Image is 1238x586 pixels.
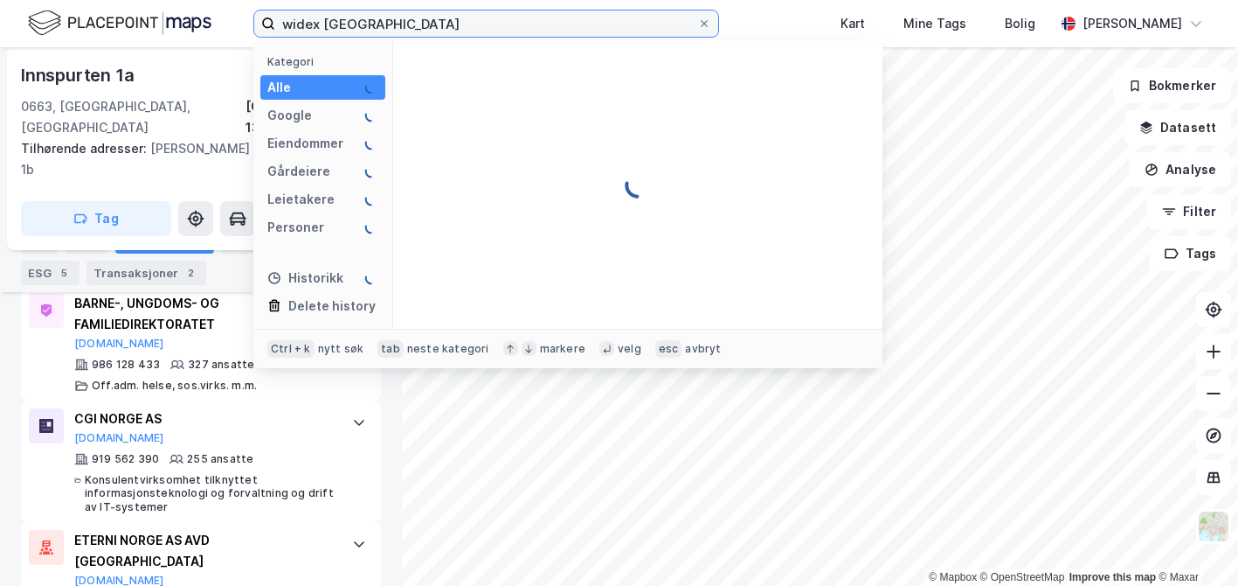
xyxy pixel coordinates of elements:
div: ETERNI NORGE AS AVD [GEOGRAPHIC_DATA] [74,530,335,572]
button: [DOMAIN_NAME] [74,431,164,445]
button: [DOMAIN_NAME] [74,337,164,351]
div: velg [618,342,641,356]
div: Personer [267,217,324,238]
div: neste kategori [407,342,489,356]
button: Tag [21,201,171,236]
div: Mine Tags [903,13,966,34]
div: 0663, [GEOGRAPHIC_DATA], [GEOGRAPHIC_DATA] [21,96,246,138]
div: Kategori [267,55,385,68]
div: avbryt [685,342,721,356]
div: Transaksjoner [86,261,206,285]
span: Tilhørende adresser: [21,141,150,156]
a: OpenStreetMap [980,571,1065,583]
iframe: Chat Widget [1151,502,1238,586]
div: Kontrollprogram for chat [1151,502,1238,586]
div: nytt søk [318,342,364,356]
img: logo.f888ab2527a4732fd821a326f86c7f29.svg [28,8,211,38]
div: Bolig [1005,13,1035,34]
button: Analyse [1130,152,1231,187]
div: BARNE-, UNGDOMS- OG FAMILIEDIREKTORATET [74,293,335,335]
div: Eiendommer [267,133,343,154]
div: Ctrl + k [267,340,315,358]
img: spinner.a6d8c91a73a9ac5275cf975e30b51cfb.svg [364,192,378,206]
div: 327 ansatte [188,358,254,372]
div: CGI NORGE AS [74,408,335,429]
a: Mapbox [929,571,977,583]
div: [PERSON_NAME] Vei 3, Innspurten 1b [21,138,367,180]
div: Gårdeiere [267,161,330,182]
input: Søk på adresse, matrikkel, gårdeiere, leietakere eller personer [275,10,697,37]
div: esc [655,340,682,358]
div: 255 ansatte [187,452,253,466]
div: Google [267,105,312,126]
div: Alle [267,77,291,98]
button: Filter [1147,194,1231,229]
div: ESG [21,261,80,285]
div: [PERSON_NAME] [1082,13,1182,34]
div: [GEOGRAPHIC_DATA], 130/66 [246,96,381,138]
img: spinner.a6d8c91a73a9ac5275cf975e30b51cfb.svg [364,271,378,285]
img: spinner.a6d8c91a73a9ac5275cf975e30b51cfb.svg [364,136,378,150]
div: Off.adm. helse, sos.virks. m.m. [92,379,257,393]
button: Tags [1150,236,1231,271]
div: Leietakere [267,189,335,210]
div: markere [540,342,585,356]
div: 986 128 433 [92,358,160,372]
div: Innspurten 1a [21,61,137,89]
div: 2 [182,264,199,282]
div: tab [377,340,404,358]
img: spinner.a6d8c91a73a9ac5275cf975e30b51cfb.svg [624,171,652,199]
a: Improve this map [1069,571,1156,583]
div: 5 [55,264,73,282]
div: Historikk [267,268,343,289]
div: Konsulentvirksomhet tilknyttet informasjonsteknologi og forvaltning og drift av IT-systemer [85,473,335,515]
img: spinner.a6d8c91a73a9ac5275cf975e30b51cfb.svg [364,164,378,178]
img: spinner.a6d8c91a73a9ac5275cf975e30b51cfb.svg [364,80,378,94]
button: Bokmerker [1113,68,1231,103]
img: spinner.a6d8c91a73a9ac5275cf975e30b51cfb.svg [364,108,378,122]
div: 919 562 390 [92,452,159,466]
button: Datasett [1124,110,1231,145]
div: Kart [840,13,865,34]
img: spinner.a6d8c91a73a9ac5275cf975e30b51cfb.svg [364,220,378,234]
div: Delete history [288,296,376,317]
